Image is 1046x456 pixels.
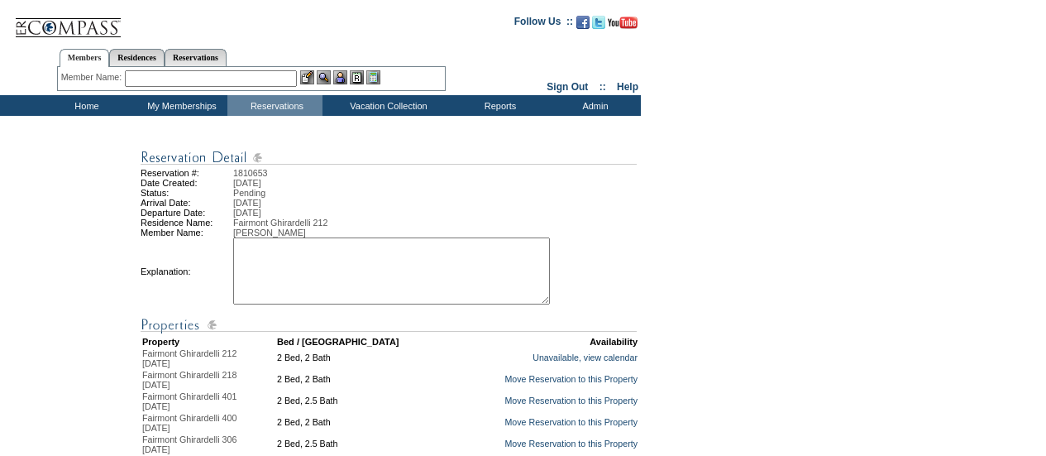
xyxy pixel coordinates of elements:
[142,423,170,433] span: [DATE]
[141,208,233,218] td: Departure Date:
[132,95,227,116] td: My Memberships
[547,81,588,93] a: Sign Out
[165,49,227,66] a: Reservations
[504,439,638,449] a: Move Reservation to this Property
[504,374,638,384] a: Move Reservation to this Property
[141,188,233,198] td: Status:
[142,434,275,444] div: Fairmont Ghirardelli 306
[451,337,638,347] td: Availability
[14,4,122,38] img: Compass Home
[109,49,165,66] a: Residences
[608,21,638,31] a: Subscribe to our YouTube Channel
[141,178,233,188] td: Date Created:
[141,198,233,208] td: Arrival Date:
[37,95,132,116] td: Home
[233,198,261,208] span: [DATE]
[608,17,638,29] img: Subscribe to our YouTube Channel
[451,95,546,116] td: Reports
[142,348,275,358] div: Fairmont Ghirardelli 212
[142,444,170,454] span: [DATE]
[546,95,641,116] td: Admin
[277,413,449,433] td: 2 Bed, 2 Bath
[277,370,449,390] td: 2 Bed, 2 Bath
[300,70,314,84] img: b_edit.gif
[504,396,638,406] a: Move Reservation to this Property
[277,348,449,368] td: 2 Bed, 2 Bath
[366,70,380,84] img: b_calculator.gif
[233,168,268,178] span: 1810653
[233,188,265,198] span: Pending
[233,178,261,188] span: [DATE]
[142,391,275,401] div: Fairmont Ghirardelli 401
[592,16,605,29] img: Follow us on Twitter
[141,314,637,335] img: Reservation Detail
[142,413,275,423] div: Fairmont Ghirardelli 400
[227,95,322,116] td: Reservations
[592,21,605,31] a: Follow us on Twitter
[350,70,364,84] img: Reservations
[142,370,275,380] div: Fairmont Ghirardelli 218
[277,434,449,454] td: 2 Bed, 2.5 Bath
[141,228,233,238] td: Member Name:
[61,70,125,84] div: Member Name:
[333,70,347,84] img: Impersonate
[277,337,449,347] td: Bed / [GEOGRAPHIC_DATA]
[141,147,637,168] img: Reservation Detail
[233,218,327,228] span: Fairmont Ghirardelli 212
[617,81,638,93] a: Help
[533,353,638,362] a: Unavailable, view calendar
[142,401,170,411] span: [DATE]
[60,49,110,67] a: Members
[317,70,331,84] img: View
[514,14,573,34] td: Follow Us ::
[599,81,606,93] span: ::
[142,337,275,347] td: Property
[322,95,451,116] td: Vacation Collection
[142,358,170,368] span: [DATE]
[504,417,638,427] a: Move Reservation to this Property
[576,21,590,31] a: Become our fan on Facebook
[233,208,261,218] span: [DATE]
[141,238,233,305] td: Explanation:
[141,218,233,228] td: Residence Name:
[277,391,449,411] td: 2 Bed, 2.5 Bath
[233,228,306,238] span: [PERSON_NAME]
[576,16,590,29] img: Become our fan on Facebook
[141,168,233,178] td: Reservation #:
[142,380,170,390] span: [DATE]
